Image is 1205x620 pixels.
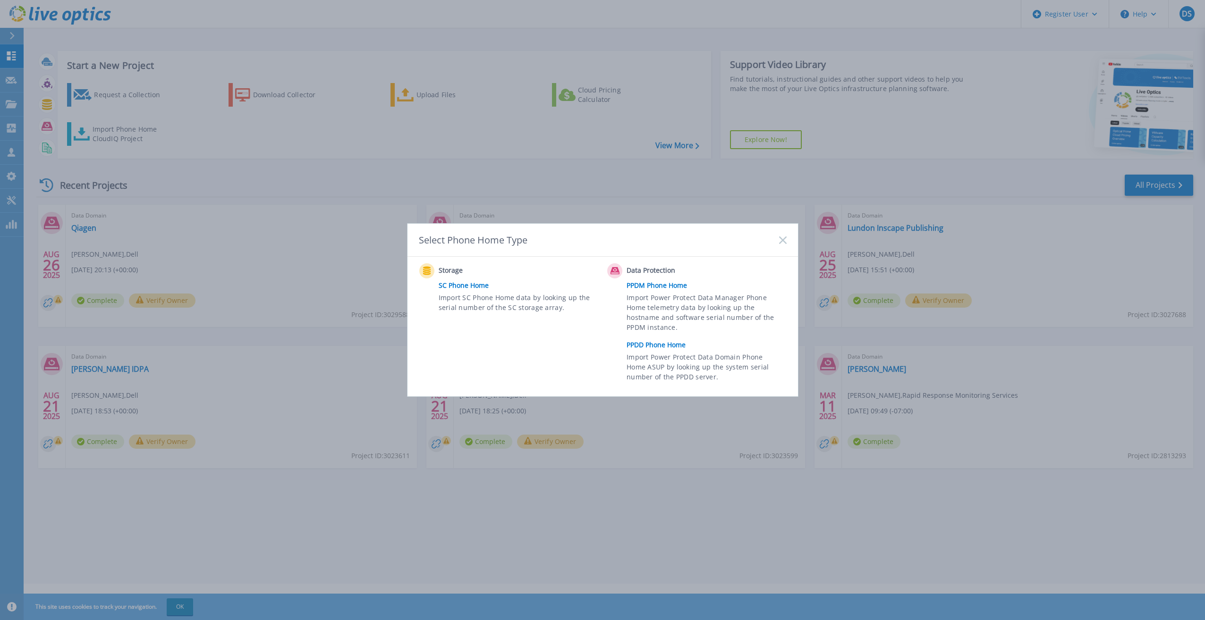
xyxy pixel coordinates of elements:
[627,293,784,336] span: Import Power Protect Data Manager Phone Home telemetry data by looking up the hostname and softwa...
[627,265,721,276] span: Data Protection
[419,234,528,246] div: Select Phone Home Type
[439,265,533,276] span: Storage
[627,352,784,385] span: Import Power Protect Data Domain Phone Home ASUP by looking up the system serial number of the PP...
[627,338,791,352] a: PPDD Phone Home
[439,278,603,293] a: SC Phone Home
[627,278,791,293] a: PPDM Phone Home
[439,293,596,314] span: Import SC Phone Home data by looking up the serial number of the SC storage array.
